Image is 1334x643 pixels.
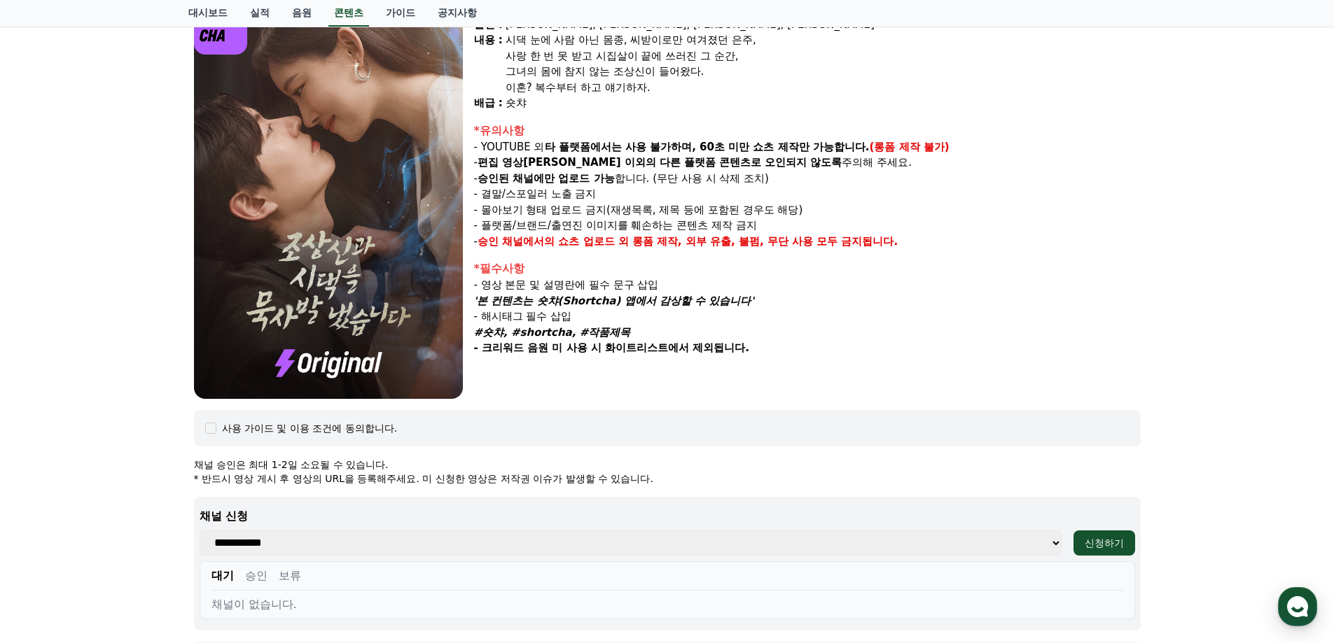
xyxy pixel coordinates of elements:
[545,141,870,153] strong: 타 플랫폼에서는 사용 불가하며, 60초 미만 쇼츠 제작만 가능합니다.
[474,122,1141,139] div: *유의사항
[474,139,1141,155] p: - YOUTUBE 외
[4,444,92,479] a: 홈
[211,596,1123,613] div: 채널이 없습니다.
[194,1,463,399] img: video
[478,156,656,169] strong: 편집 영상[PERSON_NAME] 이외의
[474,218,1141,234] p: - 플랫폼/브랜드/출연진 이미지를 훼손하는 콘텐츠 제작 금지
[245,567,268,584] button: 승인
[474,186,1141,202] p: - 결말/스포일러 노출 금지
[506,95,1141,111] div: 숏챠
[478,235,629,248] strong: 승인 채널에서의 쇼츠 업로드 외
[222,421,398,435] div: 사용 가이드 및 이용 조건에 동의합니다.
[506,48,1141,64] div: 사랑 한 번 못 받고 시집살이 끝에 쓰러진 그 순간,
[279,567,301,584] button: 보류
[474,202,1141,218] p: - 몰아보기 형태 업로드 금지(재생목록, 제목 등에 포함된 경우도 해당)
[632,235,898,248] strong: 롱폼 제작, 외부 유출, 불펌, 무단 사용 모두 금지됩니다.
[474,95,503,111] div: 배급 :
[474,32,503,95] div: 내용 :
[200,508,1135,525] p: 채널 신청
[92,444,181,479] a: 대화
[211,567,234,584] button: 대기
[474,295,754,307] em: '본 컨텐츠는 숏챠(Shortcha) 앱에서 감상할 수 있습니다'
[474,260,1141,277] div: *필수사항
[474,155,1141,171] p: - 주의해 주세요.
[478,172,615,185] strong: 승인된 채널에만 업로드 가능
[216,465,233,476] span: 설정
[506,80,1141,96] div: 이혼? 복수부터 하고 얘기하자.
[44,465,53,476] span: 홈
[474,277,1141,293] p: - 영상 본문 및 설명란에 필수 문구 삽입
[194,1,248,55] img: logo
[506,64,1141,80] div: 그녀의 몸에 참지 않는 조상신이 들어왔다.
[194,472,1141,486] p: * 반드시 영상 게시 후 영상의 URL을 등록해주세요. 미 신청한 영상은 저작권 이슈가 발생할 수 있습니다.
[128,465,145,476] span: 대화
[474,171,1141,187] p: - 합니다. (무단 사용 시 삭제 조치)
[181,444,269,479] a: 설정
[474,234,1141,250] p: -
[506,32,1141,48] div: 시댁 눈에 사람 아닌 몸종, 씨받이로만 여겨졌던 은주,
[474,309,1141,325] p: - 해시태그 필수 삽입
[870,141,950,153] strong: (롱폼 제작 불가)
[660,156,842,169] strong: 다른 플랫폼 콘텐츠로 오인되지 않도록
[1085,536,1124,550] div: 신청하기
[1074,530,1135,556] button: 신청하기
[194,458,1141,472] p: 채널 승인은 최대 1-2일 소요될 수 있습니다.
[474,326,631,339] em: #숏챠, #shortcha, #작품제목
[474,341,749,354] strong: - 크리워드 음원 미 사용 시 화이트리스트에서 제외됩니다.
